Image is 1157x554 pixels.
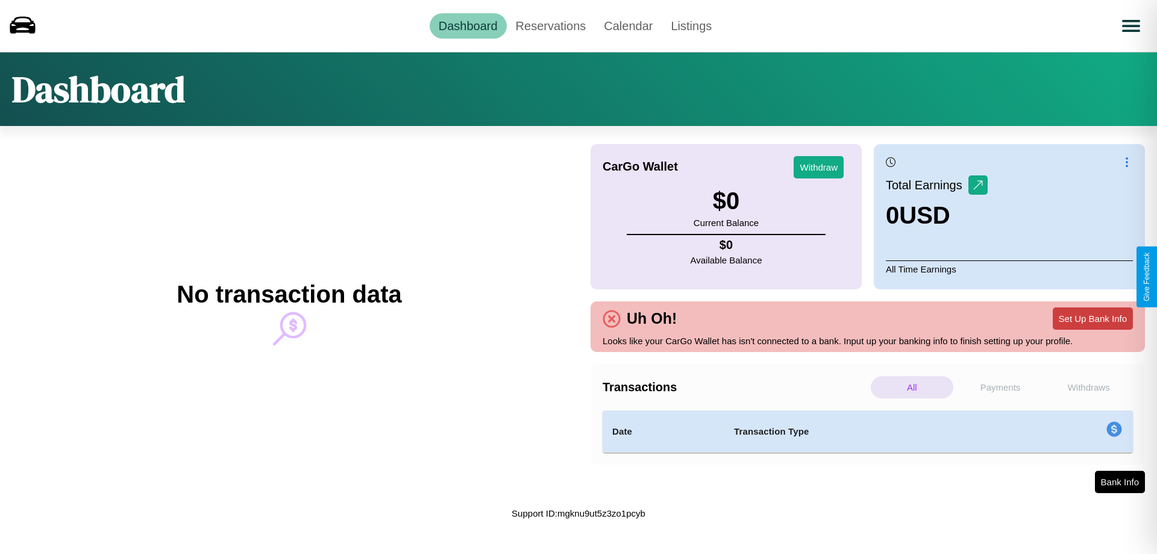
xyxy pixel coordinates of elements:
h3: 0 USD [886,202,988,229]
h3: $ 0 [694,187,759,215]
table: simple table [603,411,1133,453]
button: Withdraw [794,156,844,178]
h4: Transaction Type [734,424,1008,439]
button: Set Up Bank Info [1053,307,1133,330]
p: Withdraws [1047,376,1130,398]
button: Open menu [1114,9,1148,43]
h4: Transactions [603,380,868,394]
h1: Dashboard [12,65,185,114]
p: Support ID: mgknu9ut5z3zo1pcyb [512,505,645,521]
h4: Date [612,424,715,439]
a: Calendar [595,13,662,39]
h4: CarGo Wallet [603,160,678,174]
div: Give Feedback [1143,253,1151,301]
a: Listings [662,13,721,39]
h2: No transaction data [177,281,401,308]
p: Available Balance [691,252,762,268]
h4: Uh Oh! [621,310,683,327]
p: Payments [959,376,1042,398]
p: Total Earnings [886,174,968,196]
p: Current Balance [694,215,759,231]
h4: $ 0 [691,238,762,252]
p: All Time Earnings [886,260,1133,277]
button: Bank Info [1095,471,1145,493]
a: Dashboard [430,13,507,39]
p: Looks like your CarGo Wallet has isn't connected to a bank. Input up your banking info to finish ... [603,333,1133,349]
p: All [871,376,953,398]
a: Reservations [507,13,595,39]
